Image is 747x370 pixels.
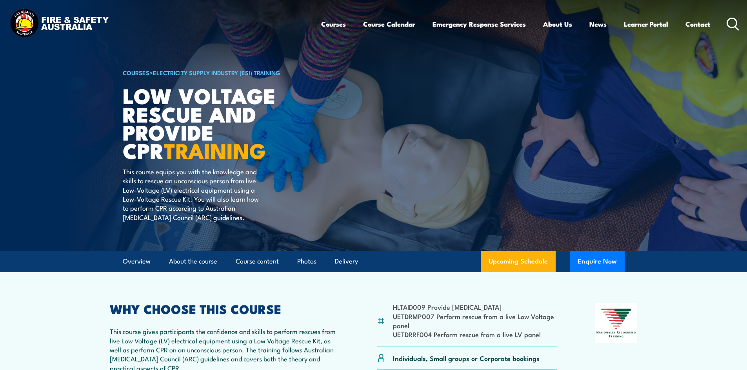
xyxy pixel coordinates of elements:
h1: Low Voltage Rescue and Provide CPR [123,86,316,159]
a: Photos [297,251,316,272]
a: Course content [236,251,279,272]
a: COURSES [123,68,149,77]
li: HLTAID009 Provide [MEDICAL_DATA] [393,302,557,311]
a: Learner Portal [624,14,668,34]
li: UETDRMP007 Perform rescue from a live Low Voltage panel [393,312,557,330]
li: UETDRRF004 Perform rescue from a live LV panel [393,330,557,339]
a: Delivery [335,251,358,272]
button: Enquire Now [570,251,625,272]
h2: WHY CHOOSE THIS COURSE [110,303,339,314]
img: Nationally Recognised Training logo. [595,303,638,343]
a: Upcoming Schedule [481,251,556,272]
a: Emergency Response Services [433,14,526,34]
p: This course equips you with the knowledge and skills to rescue an unconscious person from live Lo... [123,167,266,222]
a: Electricity Supply Industry (ESI) Training [153,68,280,77]
a: Course Calendar [363,14,415,34]
a: Contact [685,14,710,34]
a: About the course [169,251,217,272]
h6: > [123,68,316,77]
a: Overview [123,251,151,272]
p: Individuals, Small groups or Corporate bookings [393,354,540,363]
a: About Us [543,14,572,34]
a: Courses [321,14,346,34]
strong: TRAINING [164,134,266,166]
a: News [589,14,607,34]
